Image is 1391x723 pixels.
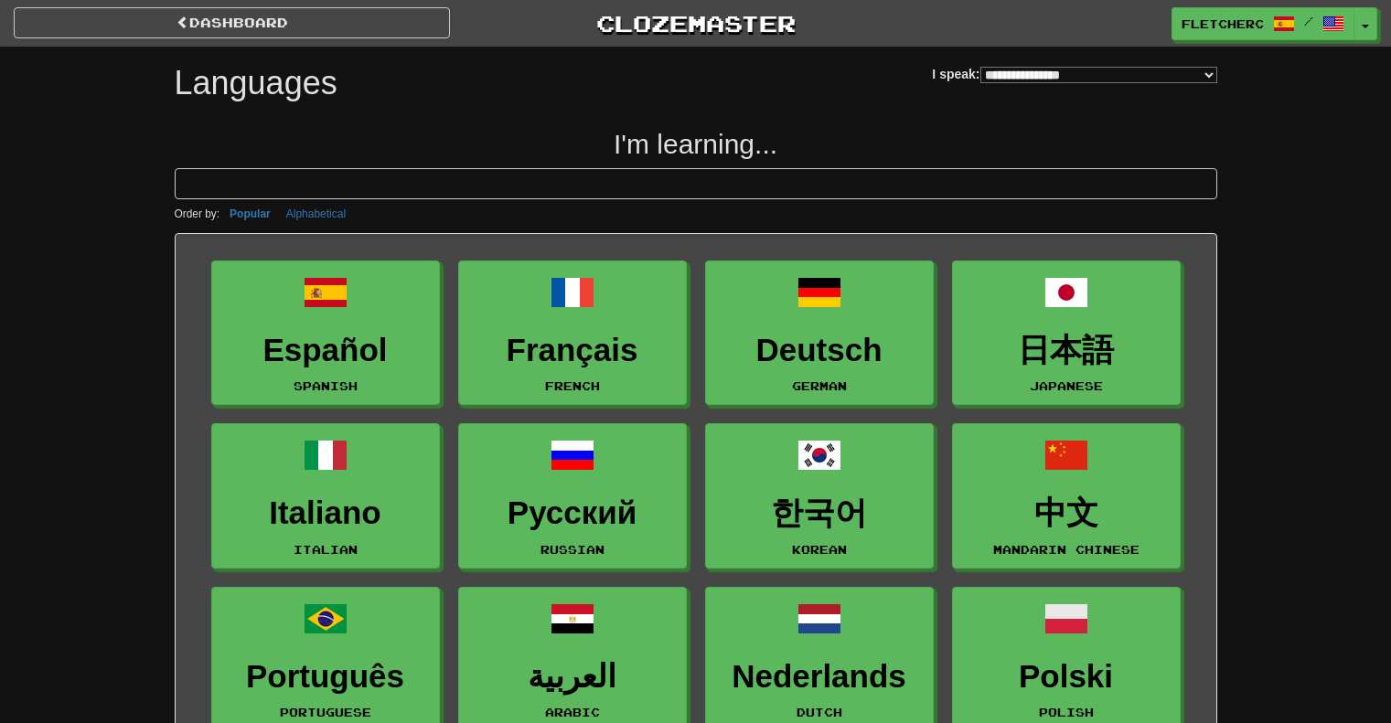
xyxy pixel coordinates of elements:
[468,495,677,531] h3: Русский
[705,260,934,406] a: DeutschGerman
[14,7,450,38] a: dashboard
[792,379,847,392] small: German
[221,333,430,368] h3: Español
[280,706,371,718] small: Portuguese
[715,333,924,368] h3: Deutsch
[175,65,337,101] h1: Languages
[952,423,1181,569] a: 中文Mandarin Chinese
[224,204,276,224] button: Popular
[962,333,1171,368] h3: 日本語
[1030,379,1103,392] small: Japanese
[281,204,351,224] button: Alphabetical
[715,659,924,695] h3: Nederlands
[468,659,677,695] h3: العربية
[294,379,358,392] small: Spanish
[1039,706,1094,718] small: Polish
[993,543,1140,556] small: Mandarin Chinese
[1304,15,1313,27] span: /
[797,706,842,718] small: Dutch
[705,423,934,569] a: 한국어Korean
[175,207,220,220] small: Order by:
[211,260,440,406] a: EspañolSpanish
[294,543,358,556] small: Italian
[792,543,847,556] small: Korean
[715,495,924,531] h3: 한국어
[962,659,1171,695] h3: Polski
[175,129,1217,159] h2: I'm learning...
[1182,16,1264,32] span: FletcherC
[468,333,677,368] h3: Français
[540,543,605,556] small: Russian
[1172,7,1354,40] a: FletcherC /
[962,495,1171,531] h3: 中文
[211,423,440,569] a: ItalianoItalian
[952,260,1181,406] a: 日本語Japanese
[980,67,1217,83] select: I speak:
[221,659,430,695] h3: Português
[477,7,914,39] a: Clozemaster
[221,495,430,531] h3: Italiano
[545,706,600,718] small: Arabic
[545,379,600,392] small: French
[458,423,687,569] a: РусскийRussian
[458,260,687,406] a: FrançaisFrench
[932,65,1216,83] label: I speak:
